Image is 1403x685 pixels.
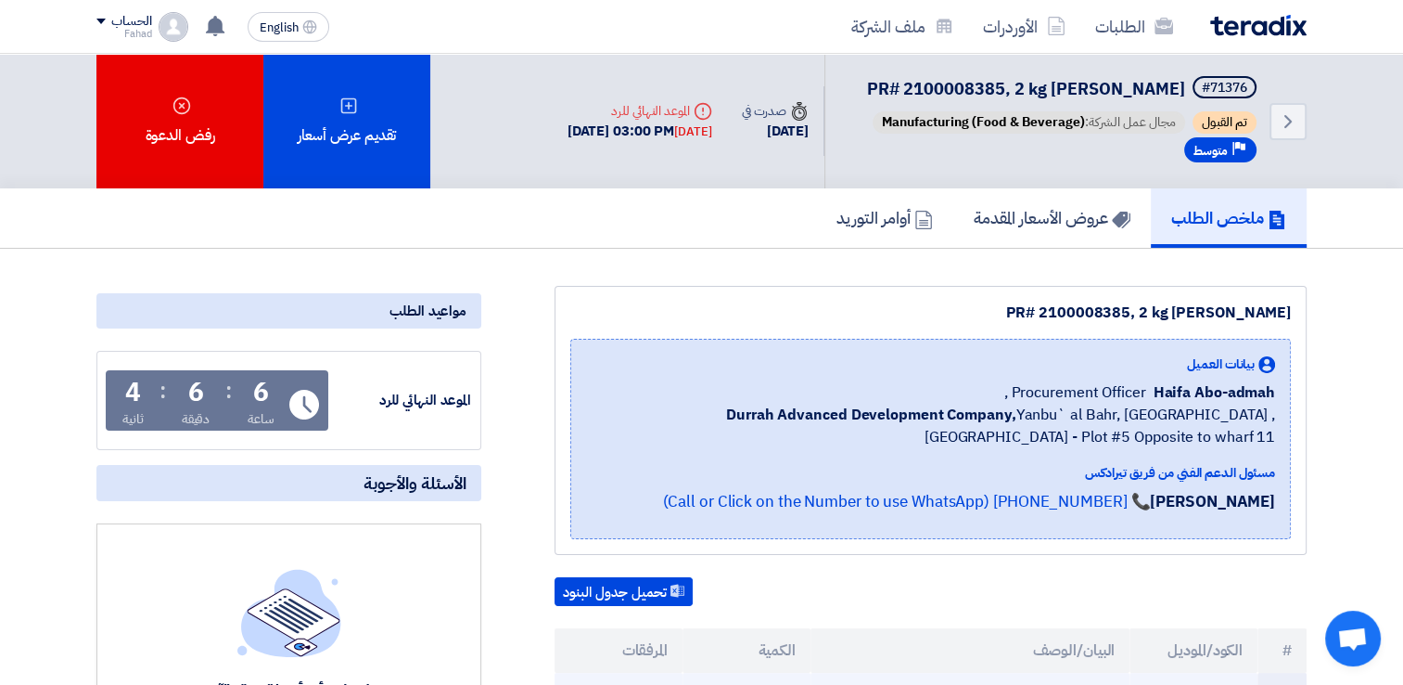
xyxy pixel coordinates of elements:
a: عروض الأسعار المقدمة [953,188,1151,248]
h5: أوامر التوريد [836,207,933,228]
span: مجال عمل الشركة: [873,111,1185,134]
div: [DATE] 03:00 PM [568,121,712,142]
th: البيان/الوصف [810,628,1130,673]
div: تقديم عرض أسعار [263,54,430,188]
div: Open chat [1325,611,1381,666]
span: Manufacturing (Food & Beverage) [882,112,1085,132]
div: Fahad [96,29,151,39]
button: تحميل جدول البنود [555,577,693,607]
div: رفض الدعوة [96,54,263,188]
a: ملف الشركة [836,5,968,48]
div: ساعة [248,409,274,429]
div: دقيقة [182,409,210,429]
div: مواعيد الطلب [96,293,481,329]
div: : [225,374,232,407]
div: PR# 2100008385, 2 kg [PERSON_NAME] [570,302,1291,324]
div: [DATE] [674,123,711,141]
div: الحساب [111,14,151,30]
span: تم القبول [1193,111,1256,134]
b: Durrah Advanced Development Company, [726,404,1015,426]
a: 📞 [PHONE_NUMBER] (Call or Click on the Number to use WhatsApp) [662,490,1150,513]
th: الكود/الموديل [1129,628,1257,673]
a: الطلبات [1080,5,1188,48]
div: [DATE] [742,121,809,142]
div: ثانية [122,409,144,429]
th: المرفقات [555,628,682,673]
h5: عروض الأسعار المقدمة [974,207,1130,228]
div: 4 [125,380,141,406]
a: ملخص الطلب [1151,188,1307,248]
a: الأوردرات [968,5,1080,48]
h5: ملخص الطلب [1171,207,1286,228]
span: بيانات العميل [1187,355,1255,374]
th: الكمية [682,628,810,673]
span: Haifa Abo-admah [1153,381,1275,404]
img: profile_test.png [159,12,188,42]
span: Yanbu` al Bahr, [GEOGRAPHIC_DATA] ,[GEOGRAPHIC_DATA] - Plot #5 Opposite to wharf 11 [586,404,1275,448]
span: Procurement Officer , [1004,381,1146,404]
span: متوسط [1193,142,1228,160]
button: English [248,12,329,42]
div: الموعد النهائي للرد [332,390,471,411]
div: مسئول الدعم الفني من فريق تيرادكس [586,463,1275,483]
div: 6 [253,380,269,406]
div: #71376 [1202,82,1247,95]
div: صدرت في [742,101,809,121]
strong: [PERSON_NAME] [1150,490,1275,513]
div: الموعد النهائي للرد [568,101,712,121]
div: 6 [188,380,204,406]
span: English [260,21,299,34]
th: # [1257,628,1307,673]
span: PR# 2100008385, 2 kg [PERSON_NAME] [867,76,1185,101]
div: : [159,374,166,407]
span: الأسئلة والأجوبة [364,472,466,494]
img: Teradix logo [1210,15,1307,36]
a: أوامر التوريد [816,188,953,248]
img: empty_state_list.svg [237,569,341,656]
h5: PR# 2100008385, 2 kg Abu Fahad Carton [867,76,1260,102]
